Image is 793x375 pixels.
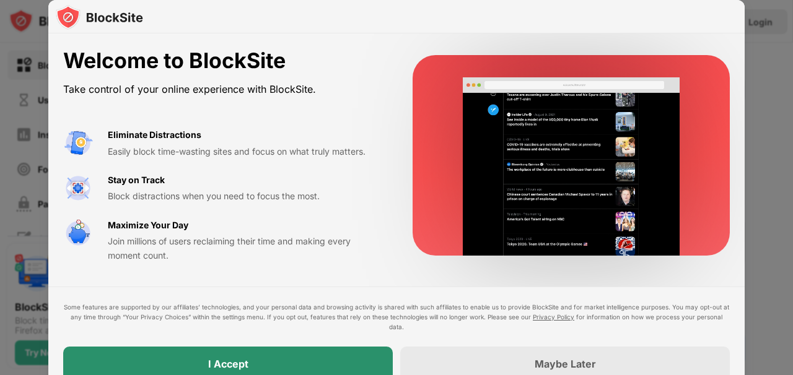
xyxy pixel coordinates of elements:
[63,302,730,332] div: Some features are supported by our affiliates’ technologies, and your personal data and browsing ...
[208,358,248,370] div: I Accept
[108,189,383,203] div: Block distractions when you need to focus the most.
[63,218,93,248] img: value-safe-time.svg
[533,313,574,321] a: Privacy Policy
[108,235,383,262] div: Join millions of users reclaiming their time and making every moment count.
[63,128,93,158] img: value-avoid-distractions.svg
[63,173,93,203] img: value-focus.svg
[535,358,596,370] div: Maybe Later
[108,173,165,187] div: Stay on Track
[63,80,383,98] div: Take control of your online experience with BlockSite.
[63,48,383,74] div: Welcome to BlockSite
[108,145,383,158] div: Easily block time-wasting sites and focus on what truly matters.
[108,218,188,232] div: Maximize Your Day
[56,5,143,30] img: logo-blocksite.svg
[108,128,201,142] div: Eliminate Distractions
